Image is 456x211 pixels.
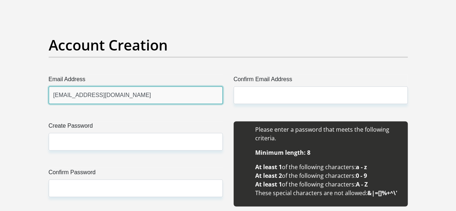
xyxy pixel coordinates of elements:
input: Confirm Email Address [234,86,408,104]
li: Please enter a password that meets the following criteria. [255,125,400,142]
label: Confirm Password [49,168,223,179]
b: &|=[]%+^\' [367,189,397,197]
b: 0 - 9 [356,171,367,179]
label: Confirm Email Address [234,75,408,86]
b: A - Z [356,180,368,188]
label: Create Password [49,121,223,133]
b: At least 2 [255,171,282,179]
input: Create Password [49,133,223,150]
b: a - z [356,163,367,171]
li: of the following characters: [255,180,400,188]
b: At least 1 [255,163,282,171]
h2: Account Creation [49,36,408,54]
input: Confirm Password [49,179,223,197]
li: of the following characters: [255,162,400,171]
label: Email Address [49,75,223,86]
input: Email Address [49,86,223,104]
li: of the following characters: [255,171,400,180]
b: Minimum length: 8 [255,148,310,156]
b: At least 1 [255,180,282,188]
li: These special characters are not allowed: [255,188,400,197]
